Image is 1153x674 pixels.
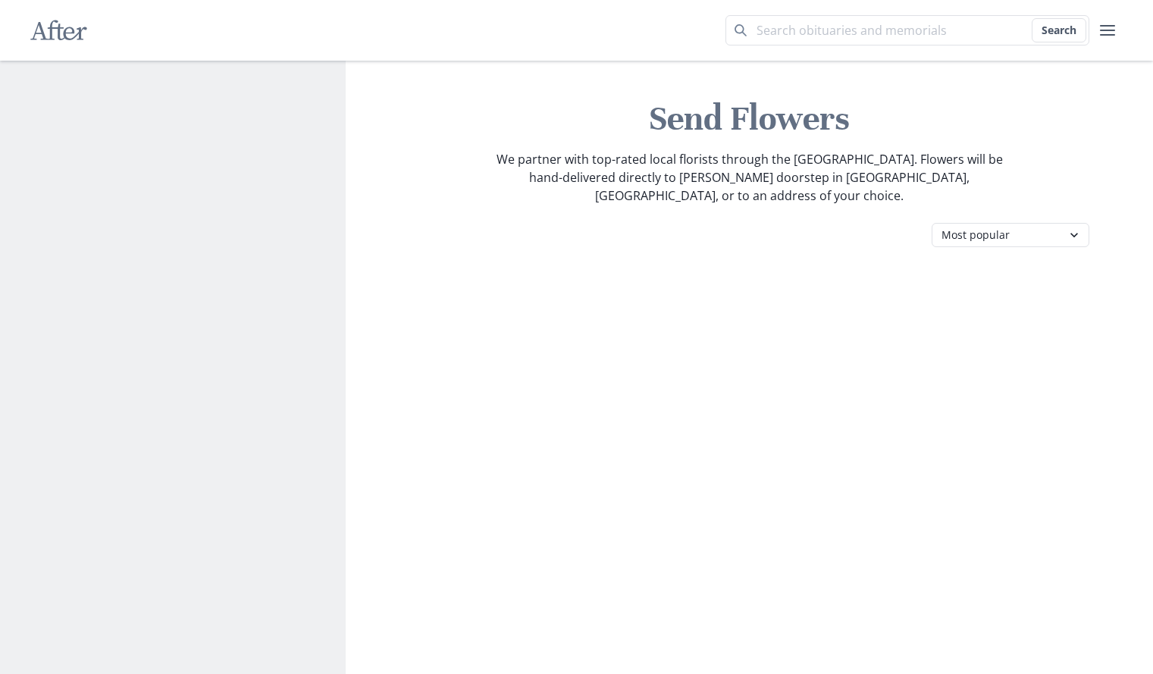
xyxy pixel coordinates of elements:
[725,15,1089,45] input: Search term
[495,150,1004,205] p: We partner with top-rated local florists through the [GEOGRAPHIC_DATA]. Flowers will be hand-deli...
[1092,15,1123,45] button: user menu
[932,223,1089,247] select: Category filter
[1032,18,1086,42] button: Search
[358,97,1141,141] h1: Send Flowers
